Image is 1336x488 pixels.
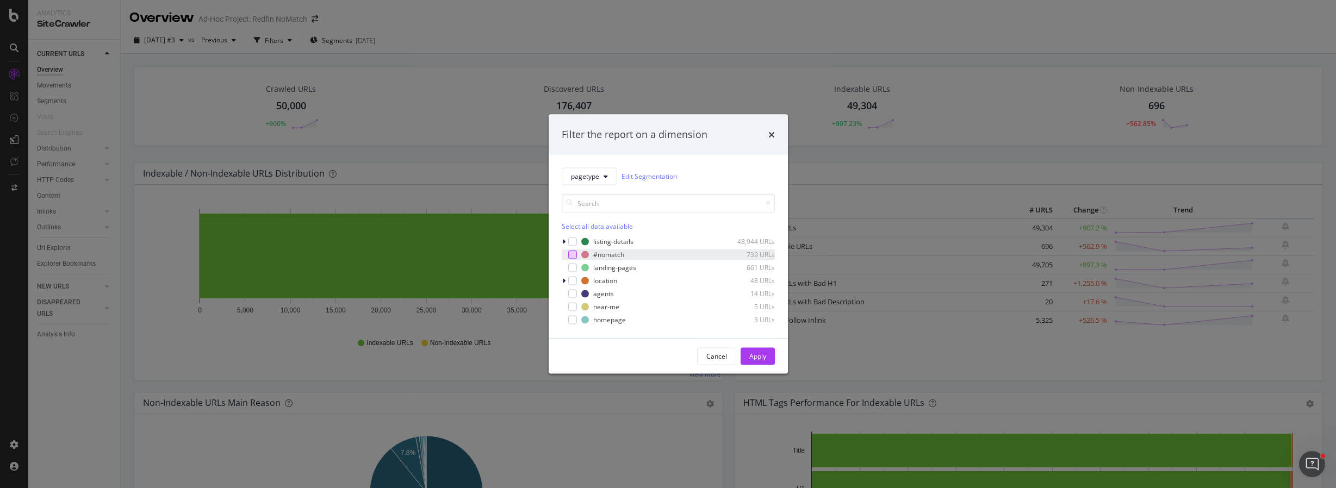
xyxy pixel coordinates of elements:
[22,311,182,322] div: Filtering Log Data
[120,183,151,194] div: • [DATE]
[722,289,775,298] div: 14 URLs
[54,339,109,383] button: Messages
[137,17,159,39] img: Profile image for Renaud
[1299,451,1325,477] iframe: Intercom live chat
[22,331,182,342] div: Configuring Push to Bing
[593,289,614,298] div: agents
[593,237,633,246] div: listing-details
[722,250,775,259] div: 739 URLs
[549,115,788,374] div: modal
[722,237,775,246] div: 48,944 URLs
[562,193,775,212] input: Search
[593,276,617,285] div: location
[562,221,775,230] div: Select all data available
[22,172,44,193] img: Profile image for Customer Support
[22,229,182,241] div: AI Agent and team can help
[116,17,138,39] img: Profile image for Meghan
[706,352,727,361] div: Cancel
[163,339,218,383] button: Help
[22,291,182,302] div: SmartIndex Overview
[16,260,202,282] button: Search for help
[562,128,707,142] div: Filter the report on a dimension
[741,347,775,365] button: Apply
[697,347,736,365] button: Cancel
[22,114,196,133] p: How can we help?
[593,302,619,311] div: near-me
[11,209,207,250] div: Ask a questionAI Agent and team can help
[15,366,39,374] span: Home
[722,263,775,272] div: 661 URLs
[16,306,202,327] div: Filtering Log Data
[11,162,206,203] div: Profile image for Customer SupportIs that what you were looking for?Customer Support•[DATE]
[722,315,775,324] div: 3 URLs
[48,183,118,194] div: Customer Support
[22,218,182,229] div: Ask a question
[562,167,617,185] button: pagetype
[722,276,775,285] div: 48 URLs
[48,172,178,181] span: Is that what you were looking for?
[11,146,207,203] div: Recent messageProfile image for Customer SupportIs that what you were looking for?Customer Suppor...
[22,21,73,38] img: logo
[16,286,202,306] div: SmartIndex Overview
[187,17,207,37] div: Close
[722,302,775,311] div: 5 URLs
[593,263,636,272] div: landing-pages
[63,366,101,374] span: Messages
[109,339,163,383] button: Tickets
[123,366,150,374] span: Tickets
[22,266,88,277] span: Search for help
[16,327,202,347] div: Configuring Push to Bing
[768,128,775,142] div: times
[22,77,196,114] p: Hello [PERSON_NAME].
[158,17,179,39] img: Profile image for Jessica
[593,315,626,324] div: homepage
[749,352,766,361] div: Apply
[571,172,599,181] span: pagetype
[622,171,677,182] a: Edit Segmentation
[22,155,195,167] div: Recent message
[593,250,624,259] div: #nomatch
[182,366,199,374] span: Help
